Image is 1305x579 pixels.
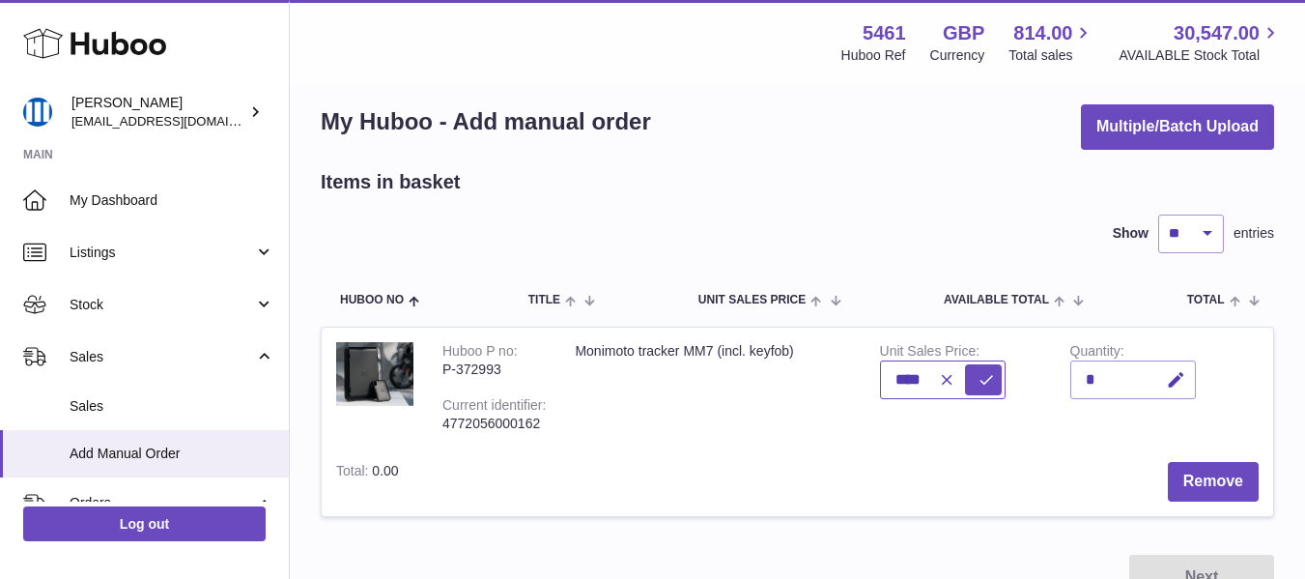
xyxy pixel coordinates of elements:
span: Total sales [1008,46,1094,65]
span: entries [1234,224,1274,243]
div: Current identifier [442,397,546,418]
div: P-372993 [442,361,546,379]
span: My Dashboard [70,191,274,210]
button: Remove [1168,462,1259,502]
div: [PERSON_NAME] [71,94,245,130]
span: Unit Sales Price [698,294,806,306]
span: Total [1187,294,1225,306]
span: Sales [70,348,254,366]
label: Quantity [1070,343,1124,363]
a: Log out [23,507,266,541]
span: Add Manual Order [70,445,274,463]
span: Huboo no [340,294,404,306]
img: Monimoto tracker MM7 (incl. keyfob) [336,342,413,407]
strong: 5461 [863,20,906,46]
span: 0.00 [372,463,398,478]
span: Stock [70,296,254,314]
div: Huboo Ref [841,46,906,65]
h2: Items in basket [321,169,461,195]
div: Huboo P no [442,343,518,363]
a: 30,547.00 AVAILABLE Stock Total [1119,20,1282,65]
img: oksana@monimoto.com [23,98,52,127]
div: 4772056000162 [442,415,546,433]
span: Title [528,294,560,306]
td: Monimoto tracker MM7 (incl. keyfob) [560,328,865,448]
span: AVAILABLE Total [944,294,1049,306]
div: Currency [930,46,985,65]
span: Sales [70,397,274,416]
strong: GBP [943,20,984,46]
span: Orders [70,494,254,512]
span: 814.00 [1013,20,1072,46]
button: Multiple/Batch Upload [1081,104,1274,150]
span: 30,547.00 [1174,20,1260,46]
span: [EMAIL_ADDRESS][DOMAIN_NAME] [71,113,284,129]
span: AVAILABLE Stock Total [1119,46,1282,65]
label: Show [1113,224,1149,243]
span: Listings [70,244,254,262]
a: 814.00 Total sales [1008,20,1094,65]
h1: My Huboo - Add manual order [321,106,651,137]
label: Unit Sales Price [880,343,979,363]
label: Total [336,463,372,483]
